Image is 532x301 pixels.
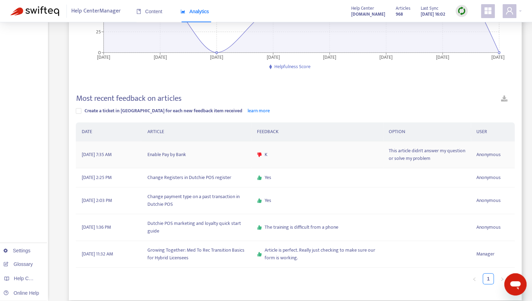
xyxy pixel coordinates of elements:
[396,5,410,12] span: Articles
[476,223,501,231] span: Anonymous
[142,187,251,214] td: Change payment type on a past transaction in Dutchie POS
[97,53,110,61] tspan: [DATE]
[136,9,162,14] span: Content
[491,53,505,61] tspan: [DATE]
[76,122,142,141] th: DATE
[476,250,494,258] span: Manager
[265,174,271,181] span: Yes
[81,151,111,158] span: [DATE] 7:35 AM
[265,223,338,231] span: The training is difficult from a phone
[14,276,42,281] span: Help Centers
[136,9,141,14] span: book
[142,241,251,268] td: Growing Together: Med To Rec Transition Basics for Hybrid Licensees
[476,197,501,204] span: Anonymous
[81,223,111,231] span: [DATE] 1:36 PM
[484,7,492,15] span: appstore
[142,141,251,168] td: Enable Pay by Bank
[98,48,101,56] tspan: 0
[471,122,515,141] th: USER
[154,53,167,61] tspan: [DATE]
[380,53,393,61] tspan: [DATE]
[383,122,471,141] th: OPTION
[180,9,185,14] span: area-chart
[267,53,280,61] tspan: [DATE]
[476,174,501,181] span: Anonymous
[257,198,262,203] span: like
[10,6,59,16] img: Swifteq
[505,7,514,15] span: user
[96,28,101,36] tspan: 25
[3,261,33,267] a: Glossary
[142,122,251,141] th: ARTICLE
[247,107,269,115] a: learn more
[389,147,465,162] span: This article didn't answer my question or solve my problem
[351,5,374,12] span: Help Center
[265,246,378,262] span: Article is perfect. Really just checking to make sure our form is working.
[81,250,113,258] span: [DATE] 11:32 AM
[3,248,31,253] a: Settings
[421,10,445,18] strong: [DATE] 16:02
[483,274,493,284] a: 1
[504,273,526,295] iframe: Button to launch messaging window, conversation in progress
[351,10,385,18] a: [DOMAIN_NAME]
[84,107,242,115] span: Create a ticket in [GEOGRAPHIC_DATA] for each new feedback item received
[257,152,262,157] span: dislike
[274,63,311,71] span: Helpfulness Score
[3,290,39,296] a: Online Help
[436,53,449,61] tspan: [DATE]
[257,225,262,230] span: like
[76,94,181,103] h4: Most recent feedback on articles
[251,122,383,141] th: FEEDBACK
[500,277,504,281] span: right
[469,273,480,284] li: Previous Page
[257,252,262,257] span: like
[472,277,476,281] span: left
[265,151,267,158] span: K
[81,174,111,181] span: [DATE] 2:25 PM
[483,273,494,284] li: 1
[142,214,251,241] td: Dutchie POS marketing and loyalty quick start guide
[210,53,223,61] tspan: [DATE]
[457,7,466,15] img: sync.dc5367851b00ba804db3.png
[497,273,508,284] button: right
[323,53,336,61] tspan: [DATE]
[421,5,438,12] span: Last Sync
[469,273,480,284] button: left
[396,10,403,18] strong: 968
[257,175,262,180] span: like
[476,151,501,158] span: Anonymous
[497,273,508,284] li: Next Page
[142,168,251,187] td: Change Registers in Dutchie POS register
[180,9,209,14] span: Analytics
[81,197,112,204] span: [DATE] 2:03 PM
[71,5,121,18] span: Help Center Manager
[265,197,271,204] span: Yes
